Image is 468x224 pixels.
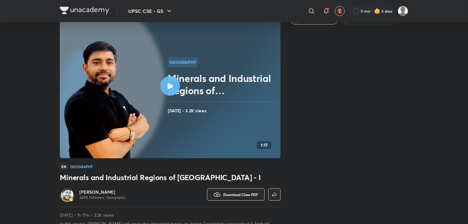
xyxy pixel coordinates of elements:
[60,7,109,16] a: Company Logo
[207,188,265,201] button: Download Class PDF
[398,6,408,16] img: SP
[374,8,380,14] img: streak
[168,107,278,115] h4: [DATE] • 3.2K views
[61,188,73,201] img: Avatar
[335,6,345,16] button: avatar
[168,72,278,97] h2: Minerals and Industrial Regions of [GEOGRAPHIC_DATA] - I
[261,143,268,148] h4: 1:17
[223,192,258,197] span: Download Class PDF
[60,212,281,218] p: [DATE] • 1h 17m • 3.2K views
[60,163,68,170] span: EN
[60,172,281,182] h3: Minerals and Industrial Regions of [GEOGRAPHIC_DATA] - I
[79,195,125,200] p: 449K followers • Geography
[60,7,109,14] img: Company Logo
[60,187,75,202] a: Avatarbadge
[70,165,93,168] h4: Geography
[337,8,343,14] img: avatar
[79,189,125,195] a: [PERSON_NAME]
[69,197,73,202] img: badge
[125,5,177,17] button: UPSC CSE - GS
